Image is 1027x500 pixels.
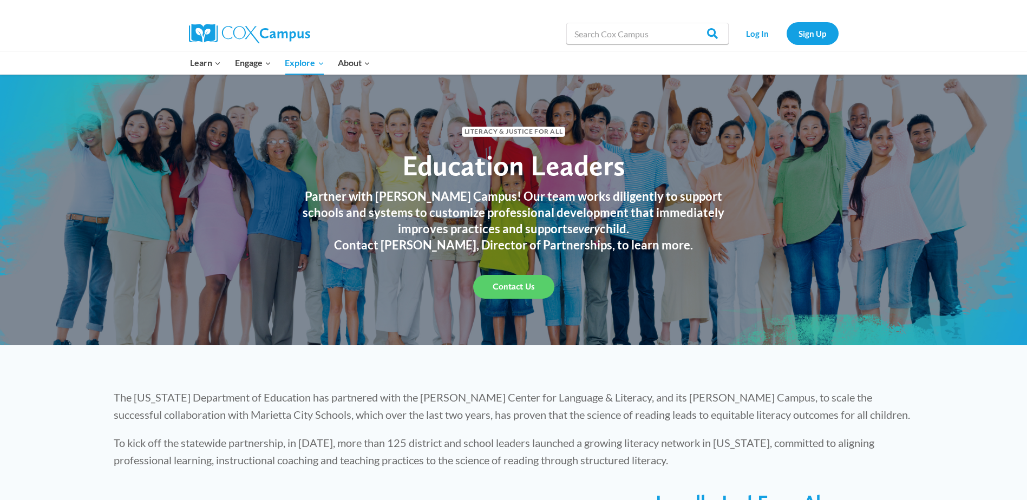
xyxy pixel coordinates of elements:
[787,22,839,44] a: Sign Up
[114,434,914,469] p: To kick off the statewide partnership, in [DATE], more than 125 district and school leaders launc...
[573,221,600,236] em: every
[292,188,736,237] h3: Partner with [PERSON_NAME] Campus! Our team works diligently to support schools and systems to cu...
[473,275,554,299] a: Contact Us
[114,389,914,423] p: The [US_STATE] Department of Education has partnered with the [PERSON_NAME] Center for Language &...
[189,24,310,43] img: Cox Campus
[493,281,535,292] span: Contact Us
[184,51,377,74] nav: Primary Navigation
[462,127,565,137] span: Literacy & Justice for All
[566,23,729,44] input: Search Cox Campus
[338,56,370,70] span: About
[734,22,839,44] nav: Secondary Navigation
[292,237,736,253] h3: Contact [PERSON_NAME], Director of Partnerships, to learn more.
[190,56,221,70] span: Learn
[734,22,781,44] a: Log In
[285,56,324,70] span: Explore
[402,148,625,182] span: Education Leaders
[235,56,271,70] span: Engage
